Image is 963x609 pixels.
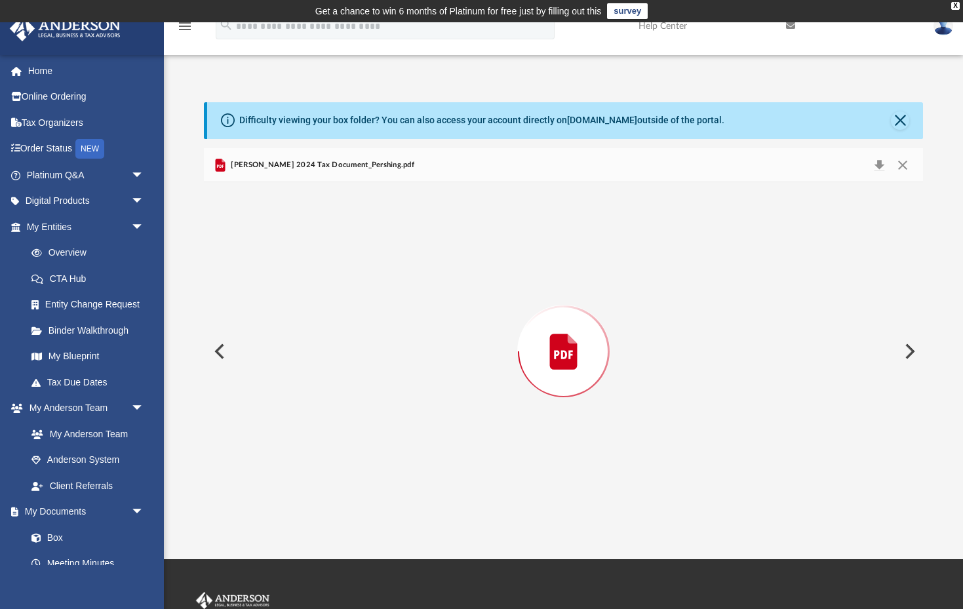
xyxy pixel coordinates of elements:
[18,473,157,499] a: Client Referrals
[891,111,909,130] button: Close
[315,3,602,19] div: Get a chance to win 6 months of Platinum for free just by filling out this
[18,551,157,577] a: Meeting Minutes
[131,214,157,241] span: arrow_drop_down
[607,3,648,19] a: survey
[18,421,151,447] a: My Anderson Team
[891,156,914,174] button: Close
[9,395,157,422] a: My Anderson Teamarrow_drop_down
[18,524,151,551] a: Box
[9,109,164,136] a: Tax Organizers
[75,139,104,159] div: NEW
[934,16,953,35] img: User Pic
[228,159,414,171] span: [PERSON_NAME] 2024 Tax Document_Pershing.pdf
[18,344,157,370] a: My Blueprint
[9,162,164,188] a: Platinum Q&Aarrow_drop_down
[6,16,125,41] img: Anderson Advisors Platinum Portal
[9,214,164,240] a: My Entitiesarrow_drop_down
[951,2,960,10] div: close
[9,84,164,110] a: Online Ordering
[18,292,164,318] a: Entity Change Request
[131,499,157,526] span: arrow_drop_down
[9,499,157,525] a: My Documentsarrow_drop_down
[204,333,233,370] button: Previous File
[239,113,724,127] div: Difficulty viewing your box folder? You can also access your account directly on outside of the p...
[18,369,164,395] a: Tax Due Dates
[18,240,164,266] a: Overview
[131,162,157,189] span: arrow_drop_down
[131,188,157,215] span: arrow_drop_down
[567,115,637,125] a: [DOMAIN_NAME]
[9,136,164,163] a: Order StatusNEW
[9,58,164,84] a: Home
[18,447,157,473] a: Anderson System
[219,18,233,32] i: search
[894,333,923,370] button: Next File
[204,148,923,521] div: Preview
[131,395,157,422] span: arrow_drop_down
[193,592,272,609] img: Anderson Advisors Platinum Portal
[9,188,164,214] a: Digital Productsarrow_drop_down
[18,317,164,344] a: Binder Walkthrough
[867,156,891,174] button: Download
[177,18,193,34] i: menu
[177,25,193,34] a: menu
[18,265,164,292] a: CTA Hub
